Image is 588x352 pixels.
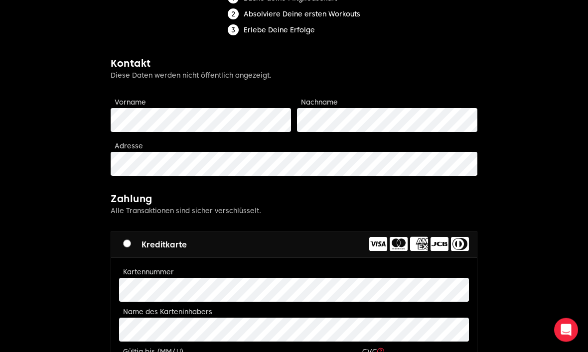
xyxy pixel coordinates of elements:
h2: Zahlung [111,192,477,206]
h2: Kontakt [111,57,477,71]
p: Diese Daten werden nicht öffentlich angezeigt. [111,71,477,81]
label: Nachname [301,99,338,107]
label: Kartennummer [123,268,174,276]
li: Erlebe Deine Erfolge [228,25,360,36]
label: Name des Karteninhabers [123,308,212,316]
div: Open Intercom Messenger [554,318,578,342]
input: Kreditkarte [123,240,131,248]
label: Vorname [115,99,146,107]
p: Alle Transaktionen sind sicher verschlüsselt. [111,206,477,216]
label: Adresse [115,142,143,150]
li: Absolviere Deine ersten Workouts [228,9,360,20]
label: Kreditkarte [123,239,187,251]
